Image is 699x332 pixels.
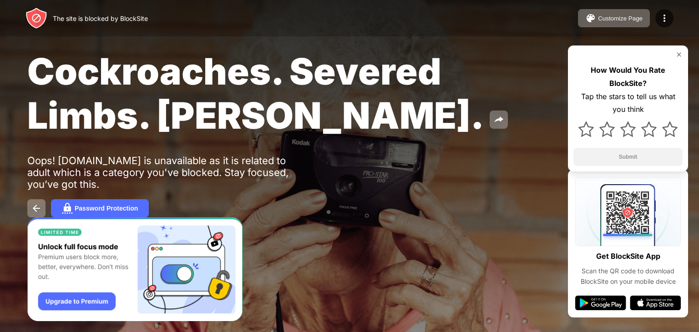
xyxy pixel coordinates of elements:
[53,15,148,22] div: The site is blocked by BlockSite
[675,51,683,58] img: rate-us-close.svg
[75,205,138,212] div: Password Protection
[641,121,657,137] img: star.svg
[573,148,683,166] button: Submit
[51,199,149,217] button: Password Protection
[27,217,243,322] iframe: Banner
[493,114,504,125] img: share.svg
[630,296,681,310] img: app-store.svg
[573,64,683,90] div: How Would You Rate BlockSite?
[659,13,670,24] img: menu-icon.svg
[585,13,596,24] img: pallet.svg
[575,266,681,287] div: Scan the QR code to download BlockSite on your mobile device
[578,121,594,137] img: star.svg
[575,296,626,310] img: google-play.svg
[27,155,309,190] div: Oops! [DOMAIN_NAME] is unavailable as it is related to adult which is a category you've blocked. ...
[598,15,643,22] div: Customize Page
[578,9,650,27] button: Customize Page
[599,121,615,137] img: star.svg
[620,121,636,137] img: star.svg
[27,49,484,137] span: Cockroaches. Severed Limbs. [PERSON_NAME].
[62,203,73,214] img: password.svg
[31,203,42,214] img: back.svg
[573,90,683,116] div: Tap the stars to tell us what you think
[25,7,47,29] img: header-logo.svg
[662,121,678,137] img: star.svg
